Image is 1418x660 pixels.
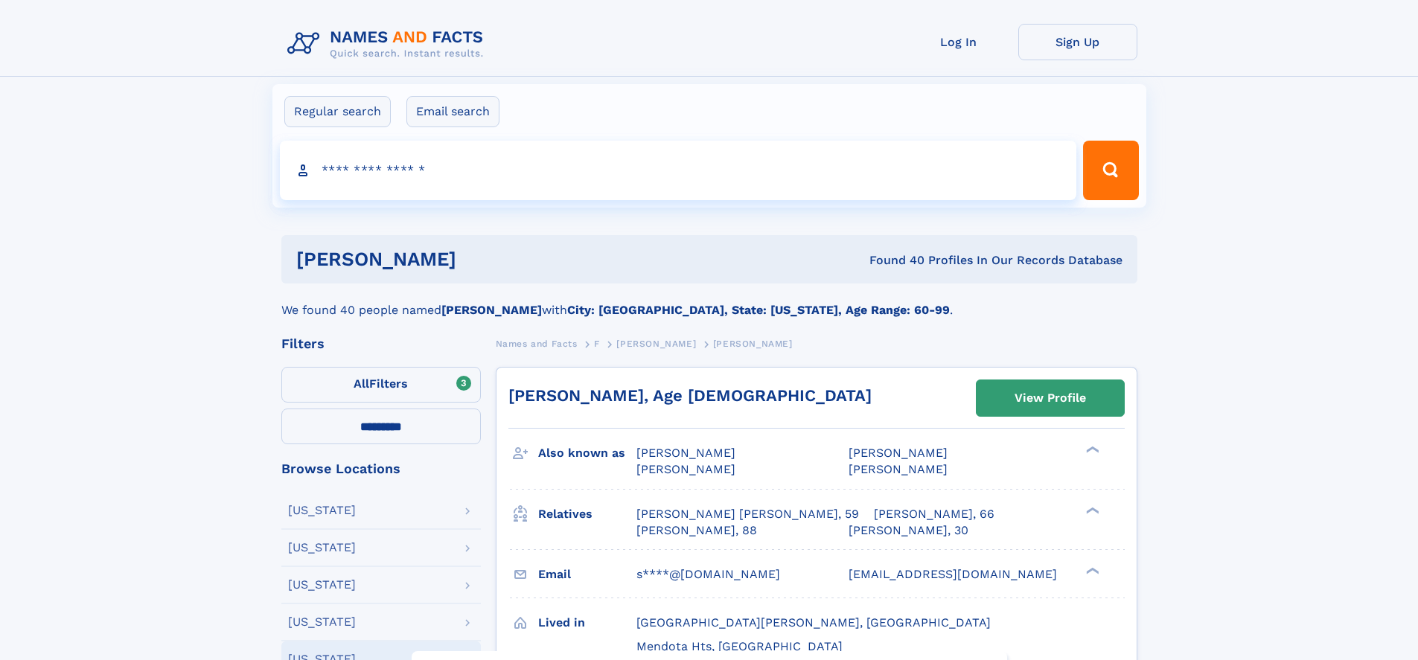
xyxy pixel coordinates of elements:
[496,334,578,353] a: Names and Facts
[538,562,636,587] h3: Email
[636,506,859,522] a: [PERSON_NAME] [PERSON_NAME], 59
[538,502,636,527] h3: Relatives
[538,440,636,466] h3: Also known as
[849,462,948,476] span: [PERSON_NAME]
[406,96,499,127] label: Email search
[281,24,496,64] img: Logo Names and Facts
[288,616,356,628] div: [US_STATE]
[616,339,696,349] span: [PERSON_NAME]
[538,610,636,635] h3: Lived in
[662,252,1122,269] div: Found 40 Profiles In Our Records Database
[284,96,391,127] label: Regular search
[1018,24,1137,60] a: Sign Up
[636,639,843,653] span: Mendota Hts, [GEOGRAPHIC_DATA]
[636,522,757,539] a: [PERSON_NAME], 88
[280,141,1077,200] input: search input
[849,567,1057,581] span: [EMAIL_ADDRESS][DOMAIN_NAME]
[288,504,356,516] div: [US_STATE]
[594,339,600,349] span: F
[849,522,968,539] a: [PERSON_NAME], 30
[281,337,481,350] div: Filters
[636,615,991,629] span: [GEOGRAPHIC_DATA][PERSON_NAME], [GEOGRAPHIC_DATA]
[508,386,872,405] a: [PERSON_NAME], Age [DEMOGRAPHIC_DATA]
[1083,141,1138,200] button: Search Button
[1015,381,1086,415] div: View Profile
[713,339,793,349] span: [PERSON_NAME]
[849,446,948,460] span: [PERSON_NAME]
[281,283,1137,319] div: We found 40 people named with .
[594,334,600,353] a: F
[288,579,356,591] div: [US_STATE]
[636,446,735,460] span: [PERSON_NAME]
[899,24,1018,60] a: Log In
[281,367,481,403] label: Filters
[977,380,1124,416] a: View Profile
[1082,505,1100,515] div: ❯
[636,462,735,476] span: [PERSON_NAME]
[281,462,481,475] div: Browse Locations
[1082,566,1100,575] div: ❯
[296,250,663,269] h1: [PERSON_NAME]
[441,303,542,317] b: [PERSON_NAME]
[874,506,994,522] a: [PERSON_NAME], 66
[1082,445,1100,455] div: ❯
[616,334,696,353] a: [PERSON_NAME]
[288,542,356,554] div: [US_STATE]
[567,303,950,317] b: City: [GEOGRAPHIC_DATA], State: [US_STATE], Age Range: 60-99
[354,377,369,391] span: All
